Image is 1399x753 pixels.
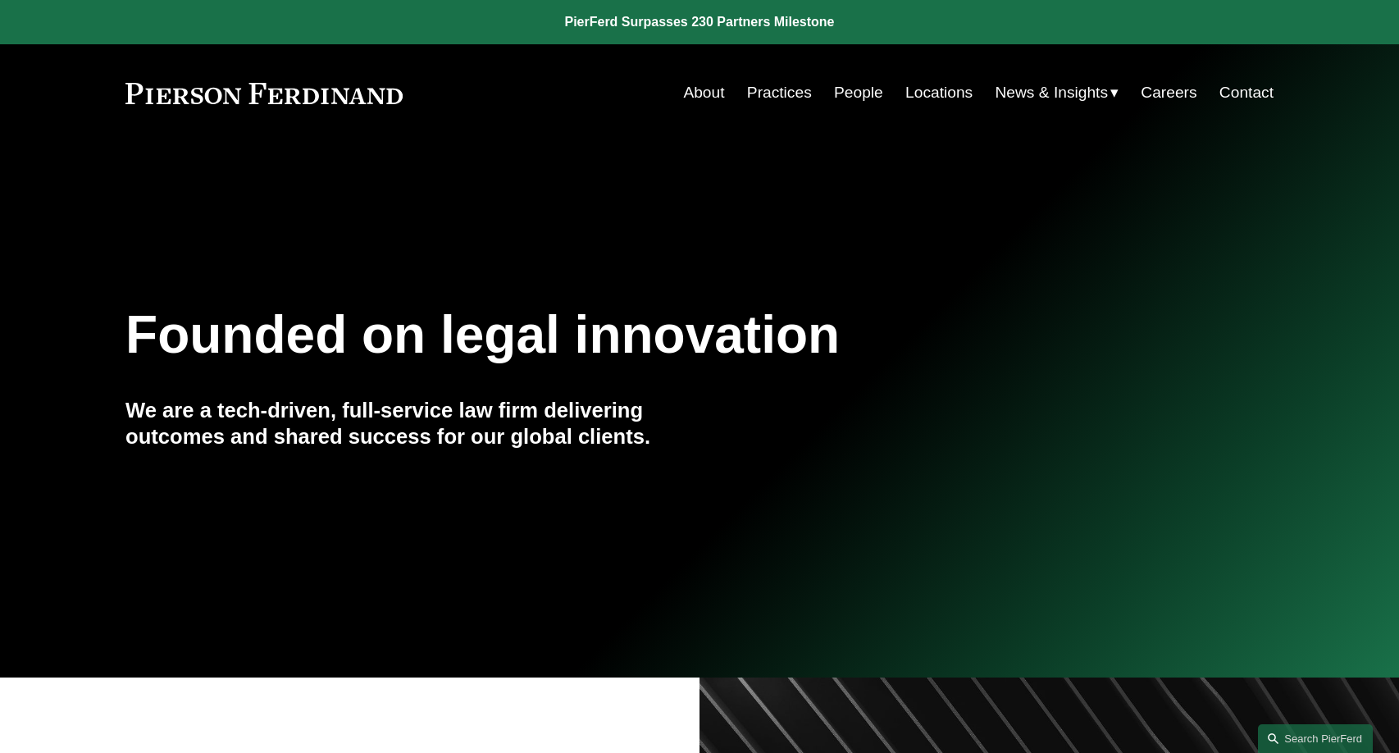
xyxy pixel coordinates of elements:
a: Search this site [1258,724,1373,753]
a: Locations [905,77,973,108]
a: Practices [747,77,812,108]
h1: Founded on legal innovation [125,305,1082,365]
a: Contact [1219,77,1274,108]
a: folder dropdown [995,77,1119,108]
a: Careers [1141,77,1196,108]
a: About [683,77,724,108]
h4: We are a tech-driven, full-service law firm delivering outcomes and shared success for our global... [125,397,699,450]
a: People [834,77,883,108]
span: News & Insights [995,79,1108,107]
